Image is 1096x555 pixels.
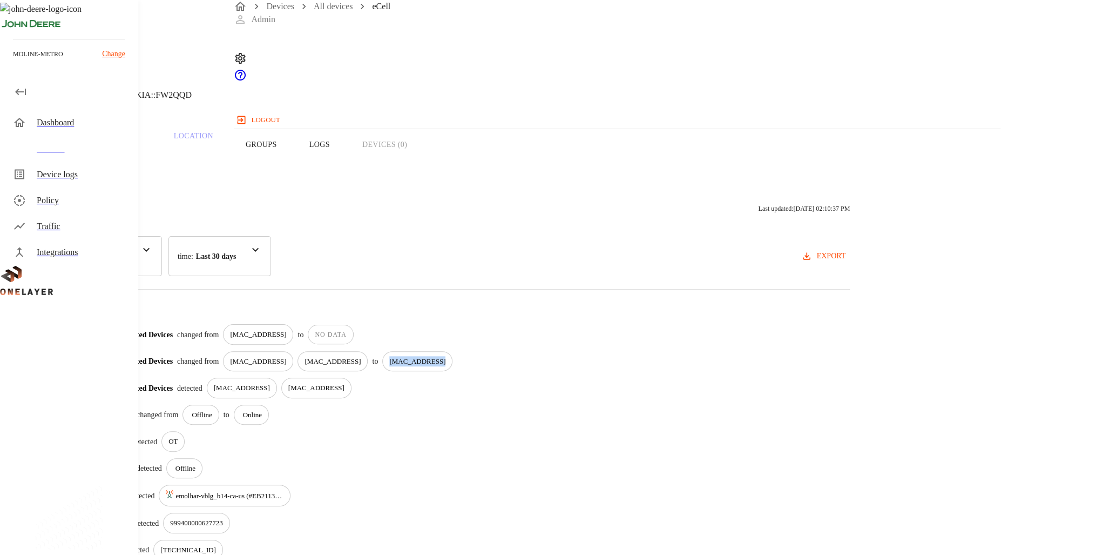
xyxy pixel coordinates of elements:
[112,383,173,394] p: Connected Devices
[293,110,346,179] button: Logs
[178,251,193,262] p: time :
[234,74,247,83] a: onelayer-support
[288,383,344,393] p: [MAC_ADDRESS]
[251,13,275,26] p: Admin
[314,2,353,11] a: All devices
[758,204,850,213] p: Last updated: [DATE] 02:10:37 PM
[134,518,159,529] p: detected
[234,111,284,129] button: logout
[175,463,195,474] p: Offline
[799,246,850,266] button: export
[27,303,850,316] p: 9 results
[234,111,1000,129] a: logout
[389,356,445,367] p: [MAC_ADDRESS]
[137,463,162,474] p: detected
[170,518,223,529] p: 999400000627723
[132,436,157,447] p: detected
[297,329,303,340] p: to
[372,356,378,367] p: to
[243,410,262,420] p: Online
[112,356,173,367] p: Connected Devices
[234,74,247,83] span: Support Portal
[229,110,293,179] button: Groups
[158,110,229,179] a: Location
[168,436,178,447] p: OT
[305,356,361,367] p: [MAC_ADDRESS]
[266,2,294,11] a: Devices
[177,356,219,367] p: changed from
[230,356,286,367] p: [MAC_ADDRESS]
[177,329,219,340] p: changed from
[175,491,283,501] p: emolhar-vblg_b14-ca-us (#EB211311833::NOKIA::FW2QQD)
[192,410,212,420] p: Offline
[230,329,286,340] p: [MAC_ADDRESS]
[130,490,155,501] p: detected
[196,251,236,262] p: Last 30 days
[224,409,229,420] p: to
[112,329,173,340] p: Connected Devices
[177,383,202,394] p: detected
[315,330,346,339] p: NO DATA
[214,383,270,393] p: [MAC_ADDRESS]
[137,409,178,420] p: changed from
